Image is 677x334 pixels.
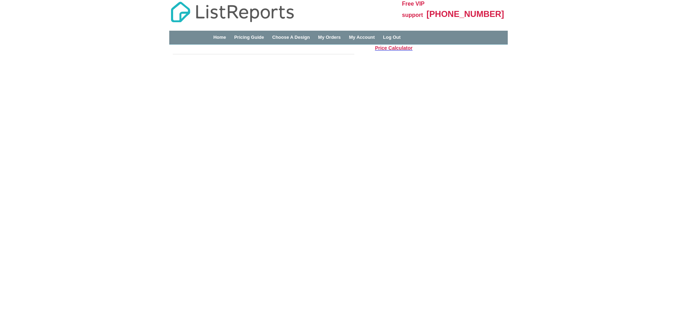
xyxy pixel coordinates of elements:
[318,35,341,40] a: My Orders
[375,45,413,51] a: Price Calculator
[272,35,310,40] a: Choose A Design
[402,1,425,18] span: Free VIP support
[234,35,264,40] a: Pricing Guide
[383,35,401,40] a: Log Out
[427,9,504,19] span: [PHONE_NUMBER]
[213,35,226,40] a: Home
[349,35,375,40] a: My Account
